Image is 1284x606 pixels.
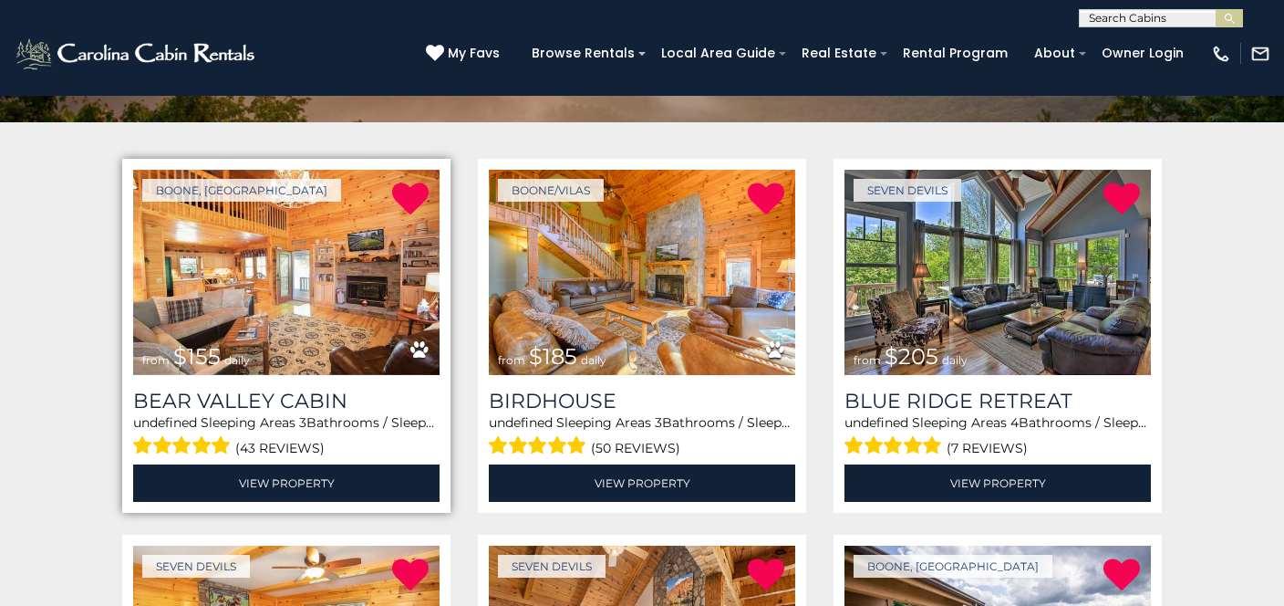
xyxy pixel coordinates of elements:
[1103,557,1140,595] a: Remove from favorites
[748,181,784,219] a: Remove from favorites
[489,170,795,375] img: Birdhouse
[392,181,429,219] a: Remove from favorites
[173,343,221,370] span: $155
[133,170,440,375] img: Bear Valley Cabin
[498,179,604,202] a: Boone/Vilas
[1103,181,1140,219] a: Remove from favorites
[791,414,799,431] span: 8
[947,436,1028,460] span: (7 reviews)
[844,465,1151,502] a: View Property
[498,555,606,578] a: Seven Devils
[854,555,1052,578] a: Boone, [GEOGRAPHIC_DATA]
[489,389,795,413] a: Birdhouse
[498,353,525,367] span: from
[844,414,1007,431] span: undefined Sleeping Areas
[942,353,968,367] span: daily
[894,39,1017,68] a: Rental Program
[885,343,938,370] span: $205
[1010,414,1019,431] span: 4
[844,389,1151,413] a: Blue Ridge Retreat
[489,170,795,375] a: Birdhouse from $185 daily
[854,179,961,202] a: Seven Devils
[844,413,1151,460] div: Bathrooms / Sleeps:
[1147,414,1160,431] span: 10
[142,555,250,578] a: Seven Devils
[652,39,784,68] a: Local Area Guide
[489,414,651,431] span: undefined Sleeping Areas
[448,44,500,63] span: My Favs
[748,557,784,595] a: Remove from favorites
[392,557,429,595] a: Remove from favorites
[523,39,644,68] a: Browse Rentals
[581,353,606,367] span: daily
[142,179,341,202] a: Boone, [GEOGRAPHIC_DATA]
[133,170,440,375] a: Bear Valley Cabin from $155 daily
[14,36,260,72] img: White-1-2.png
[235,436,325,460] span: (43 reviews)
[655,414,662,431] span: 3
[426,44,504,64] a: My Favs
[133,389,440,413] a: Bear Valley Cabin
[1092,39,1193,68] a: Owner Login
[142,353,170,367] span: from
[133,414,295,431] span: undefined Sleeping Areas
[133,465,440,502] a: View Property
[591,436,680,460] span: (50 reviews)
[854,353,881,367] span: from
[1250,44,1270,64] img: mail-regular-white.png
[299,414,306,431] span: 3
[792,39,885,68] a: Real Estate
[844,170,1151,375] a: Blue Ridge Retreat from $205 daily
[489,413,795,460] div: Bathrooms / Sleeps:
[844,170,1151,375] img: Blue Ridge Retreat
[529,343,577,370] span: $185
[133,413,440,460] div: Bathrooms / Sleeps:
[489,465,795,502] a: View Property
[1025,39,1084,68] a: About
[224,353,250,367] span: daily
[1211,44,1231,64] img: phone-regular-white.png
[435,414,443,431] span: 9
